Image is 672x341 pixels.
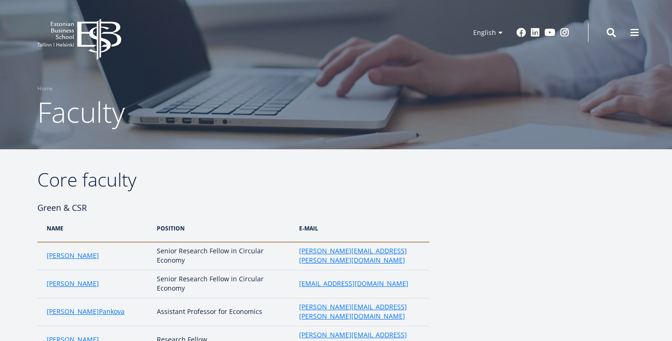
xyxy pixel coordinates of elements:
td: Senior Research Fellow in Circular Economy [152,242,294,270]
a: Home [37,84,53,93]
th: e-mail [294,215,429,242]
a: Instagram [560,28,569,37]
a: Facebook [517,28,526,37]
td: Senior Research Fellow in Circular Economy [152,270,294,298]
a: [PERSON_NAME][EMAIL_ADDRESS][PERSON_NAME][DOMAIN_NAME] [299,246,420,265]
th: Name [37,215,152,242]
h2: Core faculty [37,168,429,191]
a: [PERSON_NAME] [47,279,99,288]
th: position [152,215,294,242]
a: [PERSON_NAME][EMAIL_ADDRESS][PERSON_NAME][DOMAIN_NAME] [299,302,420,321]
h4: Green & CSR [37,201,429,215]
a: [PERSON_NAME] [47,251,99,260]
a: [EMAIL_ADDRESS][DOMAIN_NAME] [299,279,408,288]
td: Assistant Professor for Economics [152,298,294,326]
a: Pankova [99,307,125,316]
span: Faculty [37,93,125,131]
a: Linkedin [531,28,540,37]
a: [PERSON_NAME] [47,307,99,316]
a: Youtube [545,28,555,37]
